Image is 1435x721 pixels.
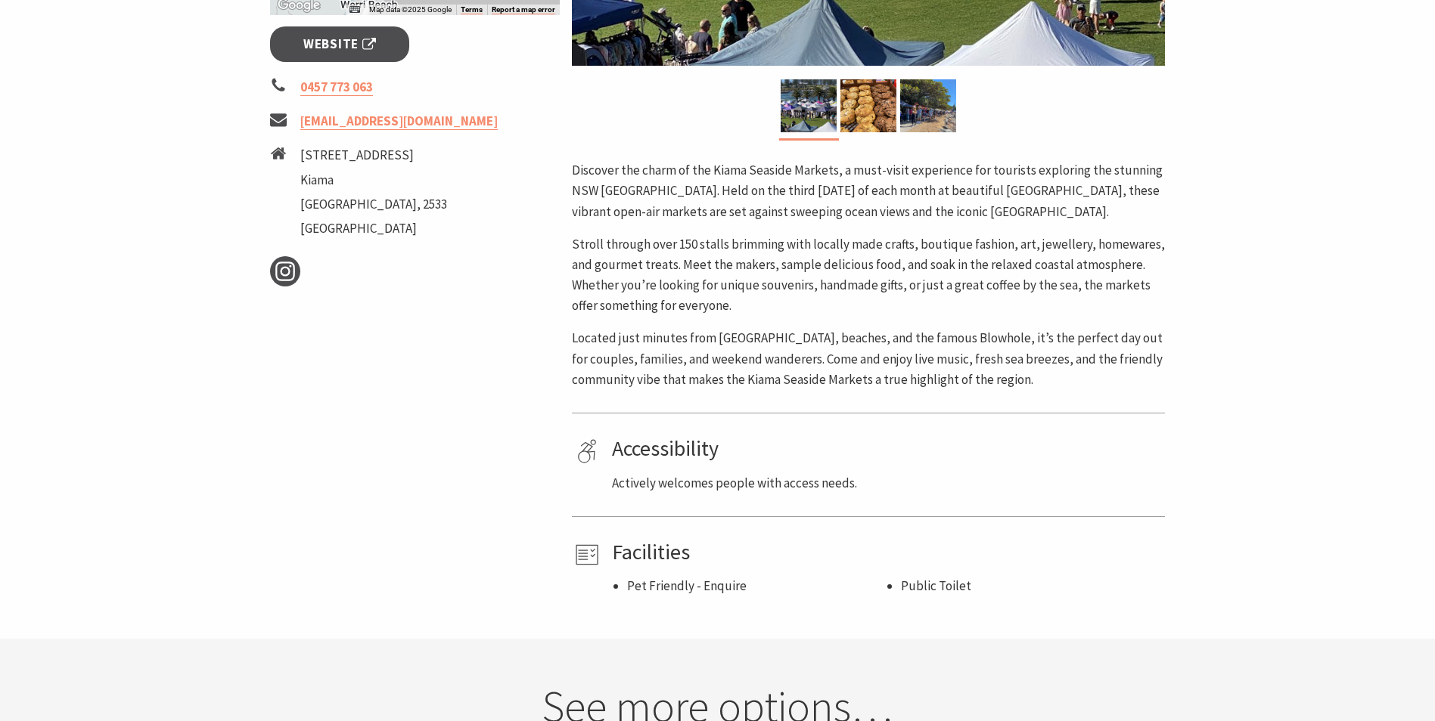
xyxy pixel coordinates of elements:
img: Kiama Seaside Market [781,79,837,132]
h4: Facilities [612,540,1160,565]
li: [STREET_ADDRESS] [300,145,447,166]
a: 0457 773 063 [300,79,373,96]
a: Website [270,26,410,62]
p: Stroll through over 150 stalls brimming with locally made crafts, boutique fashion, art, jeweller... [572,234,1165,317]
p: Discover the charm of the Kiama Seaside Markets, a must-visit experience for tourists exploring t... [572,160,1165,222]
li: Pet Friendly - Enquire [627,576,886,596]
li: [GEOGRAPHIC_DATA], 2533 [300,194,447,215]
p: Located just minutes from [GEOGRAPHIC_DATA], beaches, and the famous Blowhole, it’s the perfect d... [572,328,1165,390]
a: Terms (opens in new tab) [461,5,483,14]
li: [GEOGRAPHIC_DATA] [300,218,447,239]
a: [EMAIL_ADDRESS][DOMAIN_NAME] [300,113,498,130]
li: Kiama [300,170,447,190]
img: market photo [900,79,956,132]
a: Report a map error [492,5,555,14]
span: Map data ©2025 Google [369,5,452,14]
button: Keyboard shortcuts [349,5,360,15]
span: Website [303,34,376,54]
p: Actively welcomes people with access needs. [612,473,1160,494]
img: Market ptoduce [840,79,896,132]
li: Public Toilet [901,576,1160,596]
h4: Accessibility [612,436,1160,462]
